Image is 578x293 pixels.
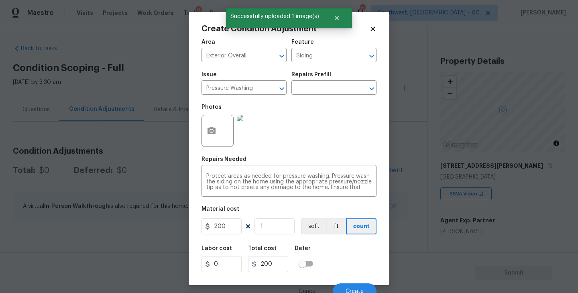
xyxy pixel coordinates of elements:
[201,246,232,251] h5: Labor cost
[201,157,246,162] h5: Repairs Needed
[326,218,346,234] button: ft
[324,10,350,26] button: Close
[276,83,287,94] button: Open
[301,218,326,234] button: sqft
[248,246,277,251] h5: Total cost
[226,8,324,25] span: Successfully uploaded 1 image(s)
[201,104,222,110] h5: Photos
[291,72,331,77] h5: Repairs Prefill
[346,218,377,234] button: count
[295,246,311,251] h5: Defer
[366,51,377,62] button: Open
[201,72,217,77] h5: Issue
[366,83,377,94] button: Open
[206,173,372,190] textarea: Protect areas as needed for pressure washing. Pressure wash the siding on the home using the appr...
[201,39,215,45] h5: Area
[201,206,239,212] h5: Material cost
[291,39,314,45] h5: Feature
[201,25,369,33] h2: Create Condition Adjustment
[276,51,287,62] button: Open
